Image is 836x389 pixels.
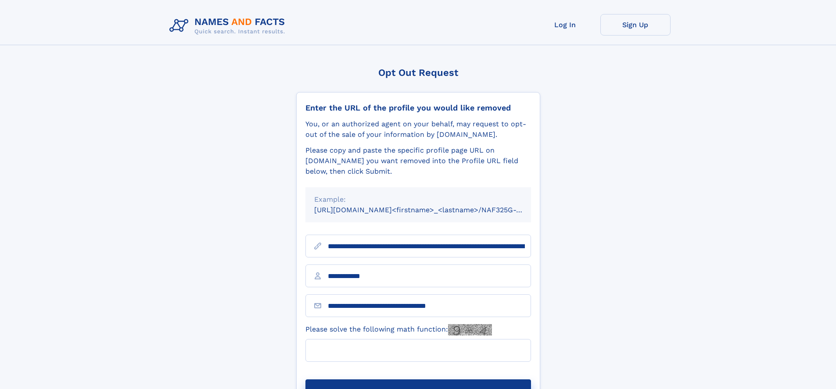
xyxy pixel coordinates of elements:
[305,119,531,140] div: You, or an authorized agent on your behalf, may request to opt-out of the sale of your informatio...
[166,14,292,38] img: Logo Names and Facts
[314,194,522,205] div: Example:
[530,14,600,36] a: Log In
[314,206,548,214] small: [URL][DOMAIN_NAME]<firstname>_<lastname>/NAF325G-xxxxxxxx
[305,324,492,335] label: Please solve the following math function:
[305,145,531,177] div: Please copy and paste the specific profile page URL on [DOMAIN_NAME] you want removed into the Pr...
[296,67,540,78] div: Opt Out Request
[600,14,671,36] a: Sign Up
[305,103,531,113] div: Enter the URL of the profile you would like removed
